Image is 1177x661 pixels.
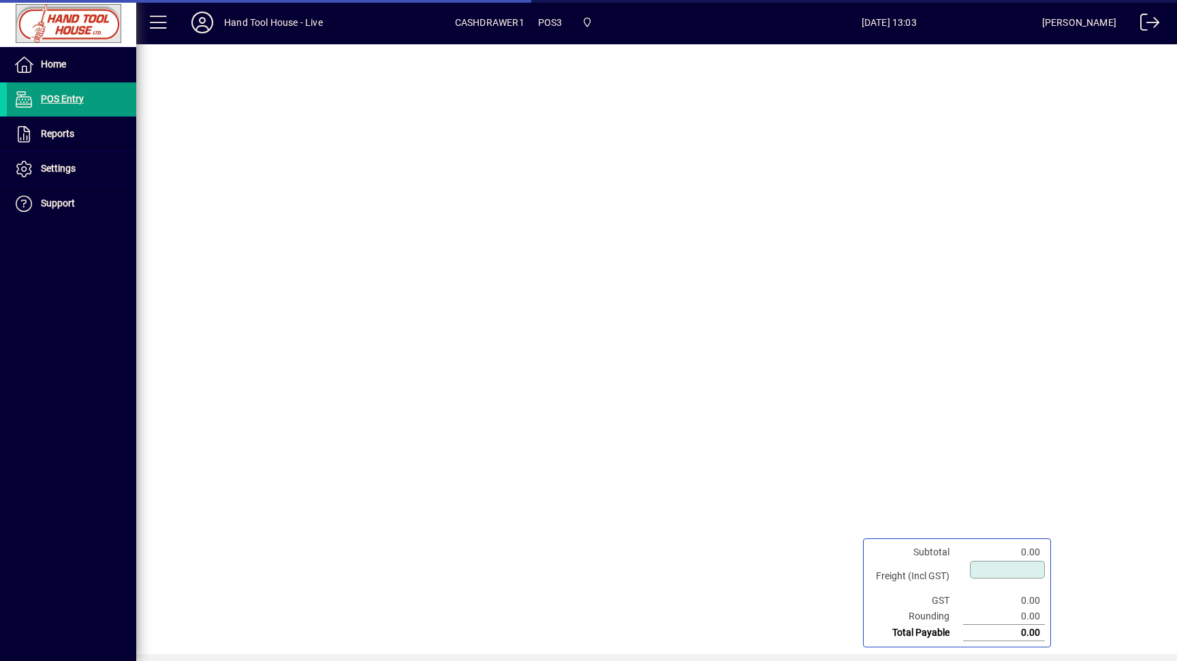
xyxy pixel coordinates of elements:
td: GST [869,593,963,609]
div: [PERSON_NAME] [1042,12,1116,33]
span: POS Entry [41,93,84,104]
span: Support [41,198,75,209]
span: [DATE] 13:03 [736,12,1042,33]
a: Settings [7,152,136,186]
a: Reports [7,117,136,151]
td: 0.00 [963,593,1045,609]
td: Total Payable [869,625,963,641]
span: Reports [41,128,74,139]
span: Settings [41,163,76,174]
td: Rounding [869,609,963,625]
span: CASHDRAWER1 [455,12,524,33]
span: POS3 [538,12,563,33]
td: 0.00 [963,609,1045,625]
td: Freight (Incl GST) [869,560,963,593]
a: Logout [1130,3,1160,47]
span: Home [41,59,66,70]
td: 0.00 [963,544,1045,560]
a: Support [7,187,136,221]
a: Home [7,48,136,82]
button: Profile [181,10,224,35]
td: Subtotal [869,544,963,560]
div: Hand Tool House - Live [224,12,323,33]
td: 0.00 [963,625,1045,641]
